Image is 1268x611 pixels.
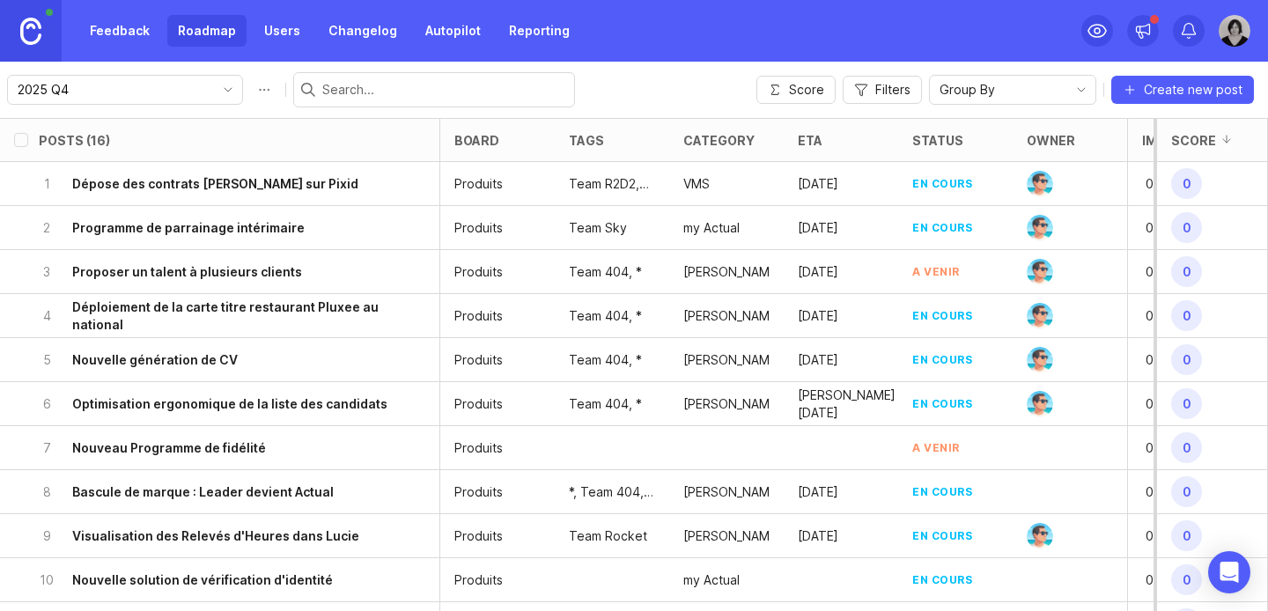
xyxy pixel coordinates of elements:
[1027,391,1053,417] img: Benjamin Hareau
[39,307,55,325] p: 4
[39,162,390,205] button: 1Dépose des contrats [PERSON_NAME] sur Pixid
[843,76,922,104] button: Filters
[72,571,333,589] h6: Nouvelle solution de vérification d'identité
[454,351,503,369] p: Produits
[683,307,770,325] div: Lucie
[683,527,770,545] div: Lucie
[683,395,770,413] div: Lucie
[1142,134,1192,147] div: Impact
[683,263,770,281] div: Lucie
[912,528,972,543] div: en cours
[1171,388,1202,419] span: 0
[569,527,647,545] div: Team Rocket
[1142,172,1197,196] p: 0
[683,307,770,325] p: [PERSON_NAME]
[250,76,278,104] button: Roadmap options
[39,439,55,457] p: 7
[1171,476,1202,507] span: 0
[912,264,960,279] div: a venir
[454,263,503,281] p: Produits
[798,219,838,237] p: [DATE]
[39,395,55,413] p: 6
[1142,304,1197,328] p: 0
[1027,259,1053,285] img: Benjamin Hareau
[1171,300,1202,331] span: 0
[72,527,359,545] h6: Visualisation des Relevés d'Heures dans Lucie
[454,219,503,237] p: Produits
[72,263,302,281] h6: Proposer un talent à plusieurs clients
[929,75,1096,105] div: toggle menu
[39,514,390,557] button: 9Visualisation des Relevés d'Heures dans Lucie
[683,395,770,413] p: [PERSON_NAME]
[798,483,838,501] p: [DATE]
[39,175,55,193] p: 1
[415,15,491,47] a: Autopilot
[1171,564,1202,595] span: 0
[683,351,770,369] p: [PERSON_NAME]
[798,134,822,147] div: eta
[1142,348,1197,372] p: 0
[569,134,604,147] div: tags
[798,263,838,281] p: [DATE]
[454,527,503,545] p: Produits
[1142,392,1197,416] p: 0
[39,263,55,281] p: 3
[1142,436,1197,460] p: 0
[167,15,247,47] a: Roadmap
[1171,168,1202,199] span: 0
[39,483,55,501] p: 8
[39,571,55,589] p: 10
[39,206,390,249] button: 2Programme de parrainage intérimaire
[498,15,580,47] a: Reporting
[1142,480,1197,504] p: 0
[1142,568,1197,593] p: 0
[20,18,41,45] img: Canny Home
[214,83,242,97] svg: toggle icon
[683,263,770,281] p: [PERSON_NAME]
[912,572,972,587] div: en cours
[1171,520,1202,551] span: 0
[1171,212,1202,243] span: 0
[683,219,740,237] div: my Actual
[39,294,390,337] button: 4Déploiement de la carte titre restaurant Pluxee au national
[683,351,770,369] div: Lucie
[940,80,995,99] span: Group By
[683,134,755,147] div: category
[39,250,390,293] button: 3Proposer un talent à plusieurs clients
[912,176,972,191] div: en cours
[454,439,503,457] p: Produits
[569,219,627,237] p: Team Sky
[454,307,503,325] div: Produits
[798,307,838,325] p: [DATE]
[683,175,710,193] p: VMS
[1142,524,1197,548] p: 0
[1142,260,1197,284] p: 0
[454,571,503,589] p: Produits
[1027,523,1053,549] img: Benjamin Hareau
[1027,171,1053,197] img: Benjamin Hareau
[569,263,642,281] p: Team 404, *
[798,386,896,422] p: [PERSON_NAME][DATE]
[72,175,358,193] h6: Dépose des contrats [PERSON_NAME] sur Pixid
[1171,134,1216,147] div: Score
[1171,256,1202,287] span: 0
[454,395,503,413] div: Produits
[39,470,390,513] button: 8Bascule de marque : Leader devient Actual
[683,483,770,501] p: [PERSON_NAME]
[789,81,824,99] span: Score
[1142,216,1197,240] p: 0
[318,15,408,47] a: Changelog
[454,175,503,193] p: Produits
[912,220,972,235] div: en cours
[912,440,960,455] div: a venir
[912,308,972,323] div: en cours
[72,439,266,457] h6: Nouveau Programme de fidélité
